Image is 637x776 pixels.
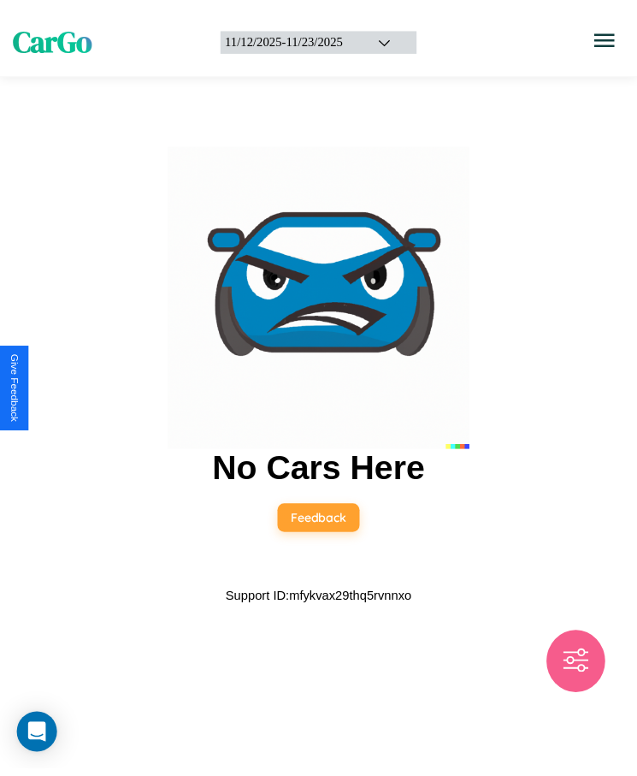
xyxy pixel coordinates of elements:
[13,15,94,56] span: CarGo
[283,506,367,535] button: Feedback
[216,450,433,489] h2: No Cars Here
[9,353,21,423] div: Give Feedback
[17,718,58,759] div: Open Intercom Messenger
[229,28,363,43] div: 11 / 12 / 2025 - 11 / 23 / 2025
[230,588,420,611] p: Support ID: mfykvax29thq5rvnnxo
[171,142,479,450] img: car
